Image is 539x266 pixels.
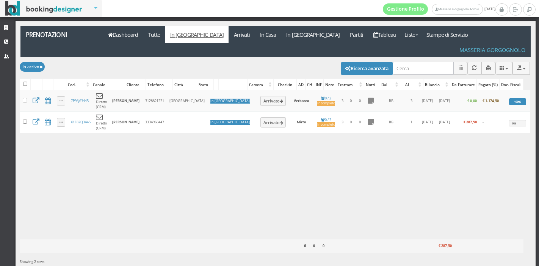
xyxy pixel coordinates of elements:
[383,3,495,15] span: [DATE]
[401,26,421,43] a: Liste
[338,112,347,133] td: 3
[255,26,281,43] a: In Casa
[512,62,530,74] button: Export
[459,47,525,53] h4: Masseria Gorgognolo
[143,26,165,43] a: Tutte
[467,98,477,103] b: € 0,00
[341,62,393,75] button: Ricerca avanzata
[355,90,365,112] td: 0
[274,79,296,90] div: Checkin
[400,79,423,90] div: Al
[112,98,139,103] b: [PERSON_NAME]
[71,98,89,103] a: 7P98J63445
[165,26,229,43] a: In [GEOGRAPHIC_DATA]
[436,112,453,133] td: [DATE]
[509,120,519,127] div: 0%
[377,90,405,112] td: BB
[314,79,323,90] div: INF
[71,120,91,124] a: X1F82Q3445
[336,79,364,90] div: Trattam.
[418,112,436,133] td: [DATE]
[355,112,365,133] td: 0
[317,101,335,106] div: Incompleto
[477,79,499,90] div: Pagato (%)
[103,26,143,43] a: Dashboard
[91,79,125,90] div: Canale
[193,79,213,90] div: Stato
[383,3,428,15] a: Gestione Profilo
[173,79,193,90] div: Città
[229,26,255,43] a: Arrivati
[294,98,309,103] b: Verbasco
[146,79,172,90] div: Telefono
[297,79,305,90] div: AD
[93,90,110,112] td: Diretto (CRM)
[405,90,418,112] td: 3
[248,79,273,90] div: Camera
[317,117,335,127] a: 0 / 3Incompleto
[313,243,315,248] b: 0
[306,79,314,90] div: CH
[112,120,139,124] b: [PERSON_NAME]
[436,90,453,112] td: [DATE]
[500,79,523,90] div: Doc. Fiscali
[450,79,476,90] div: Da Fatturare
[20,259,44,264] span: Showing 2 rows
[423,79,450,90] div: Bilancio
[483,98,499,103] b: € 1.174,50
[143,90,167,112] td: 3128821221
[377,79,400,90] div: Dal
[167,90,207,112] td: [GEOGRAPHIC_DATA]
[377,112,405,133] td: BB
[323,243,324,248] b: 0
[479,112,506,133] td: -
[418,90,436,112] td: [DATE]
[432,4,483,15] a: Masseria Gorgognolo Admin
[260,96,286,106] button: Arrivato
[347,112,355,133] td: 0
[421,26,473,43] a: Stampe di Servizio
[393,62,454,74] input: Cerca
[297,120,306,124] b: Mirto
[317,122,335,127] div: Incompleto
[324,79,336,90] div: Note
[317,96,335,106] a: 0 / 3Incompleto
[20,62,45,71] button: In arrivo
[260,117,286,127] button: Arrivato
[281,26,345,43] a: In [GEOGRAPHIC_DATA]
[125,79,146,90] div: Cliente
[347,90,355,112] td: 0
[509,98,526,105] div: 100%
[304,243,306,248] b: 6
[405,112,418,133] td: 1
[467,62,481,74] button: Aggiorna
[338,90,347,112] td: 3
[368,26,401,43] a: Tableau
[364,79,377,90] div: Notti
[5,1,82,16] img: BookingDesigner.com
[20,26,99,43] a: Prenotazioni
[464,120,477,124] b: € 287,50
[210,99,250,104] div: In [GEOGRAPHIC_DATA]
[345,26,368,43] a: Partiti
[93,112,110,133] td: Diretto (CRM)
[426,241,453,251] div: € 287,50
[143,112,167,133] td: 3334968447
[66,79,91,90] div: Cod.
[210,120,250,125] div: In [GEOGRAPHIC_DATA]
